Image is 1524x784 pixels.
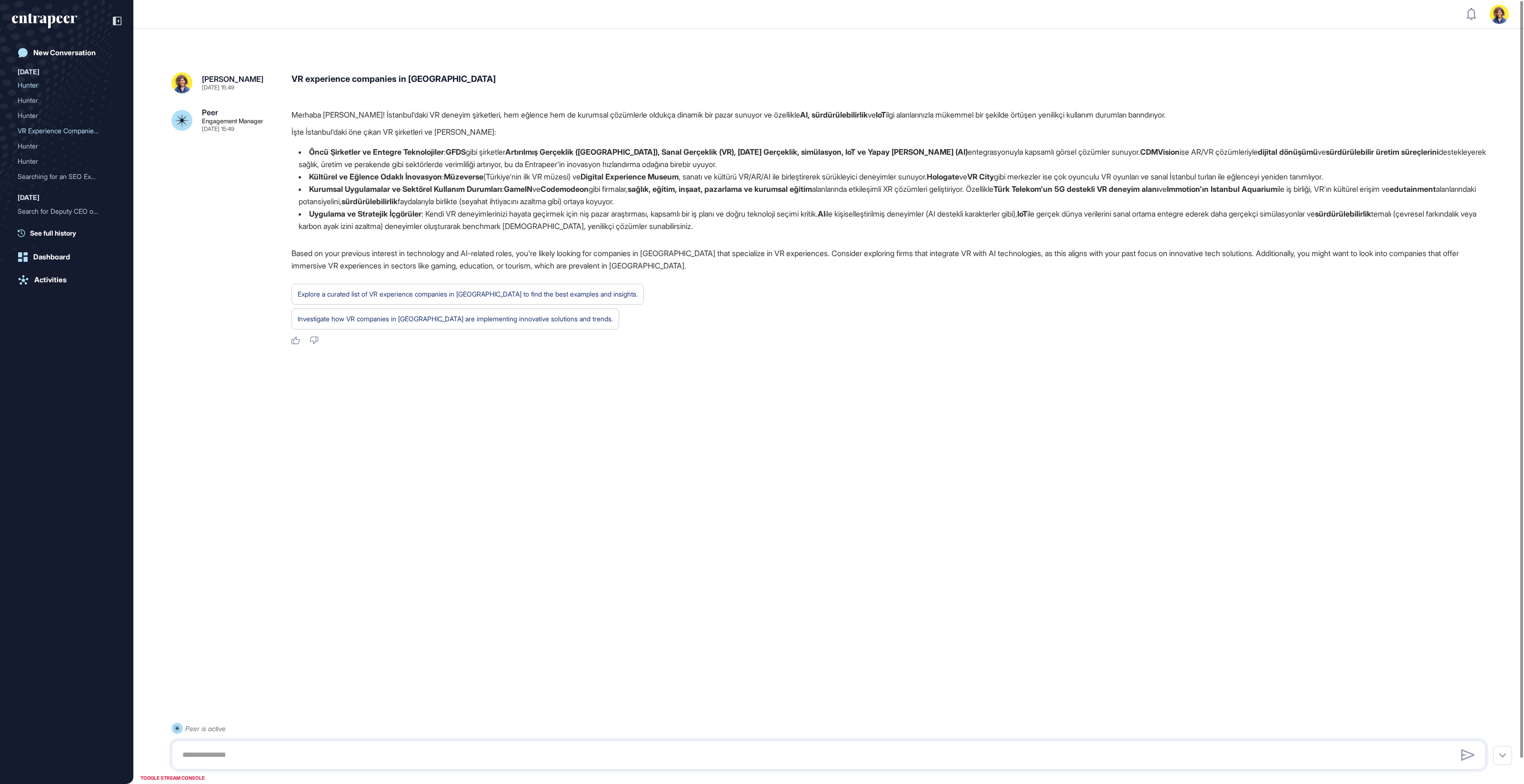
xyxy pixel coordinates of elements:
strong: Kültürel ve Eğlence Odaklı İnovasyon [309,172,442,181]
div: Searching for an SEO Expe... [18,169,108,184]
div: Activities [34,276,67,284]
li: : Kendi VR deneyimlerinizi hayata geçirmek için niş pazar araştırması, kapsamlı bir iş planı ve d... [291,208,1494,232]
div: Hunter [18,108,116,123]
strong: edutainment [1390,184,1436,194]
p: Based on your previous interest in technology and AI-related roles, you're likely looking for com... [291,247,1494,272]
img: user-avatar [1490,5,1509,24]
img: sara%20resim.jpeg [171,72,192,93]
strong: Hologate [927,172,959,181]
strong: Codemodeon [541,184,589,194]
div: New Conversation [33,49,96,57]
strong: Digital Experience Museum [581,172,679,181]
strong: dijital dönüşümü [1258,147,1318,157]
div: Peer is active [185,723,226,734]
a: Activities [12,270,121,289]
strong: CDMVision [1140,147,1180,157]
strong: IoT [1017,209,1027,218]
strong: VR City [967,172,994,181]
div: Hunter [18,93,116,108]
div: VR Experience Companies i... [18,123,108,139]
a: Dashboard [12,248,121,267]
div: Search for Deputy CEO or Chief Strategy Officer in Financial Technology with M&A Experience and L... [18,204,116,219]
strong: Uygulama ve Stratejik İçgörüler [309,209,421,218]
a: See full history [18,228,121,238]
div: VR Experience Companies in Istanbul [18,123,116,139]
strong: IoT [876,110,886,119]
div: entrapeer-logo [12,13,77,29]
div: Dashboard [33,253,70,261]
p: Merhaba [PERSON_NAME]! İstanbul'daki VR deneyim şirketleri, hem eğlence hem de kurumsal çözümlerl... [291,109,1494,121]
div: TOGGLE STREAM CONSOLE [138,772,207,784]
strong: sağlık, eğitim, inşaat, pazarlama ve kurumsal eğitim [628,184,812,194]
strong: Artırılmış Gerçeklik ([GEOGRAPHIC_DATA]), Sanal Gerçeklik (VR), [DATE] Gerçeklik, simülasyon, IoT... [505,147,968,157]
div: Search for Deputy CEO or ... [18,204,108,219]
strong: AI [818,209,825,218]
div: Peer [202,109,218,116]
strong: Öncü Şirketler ve Entegre Teknolojiler [309,147,444,157]
p: İşte İstanbul'daki öne çıkan VR şirketleri ve [PERSON_NAME]: [291,126,1494,138]
div: [DATE] [18,192,40,203]
strong: sürdürülebilirlik [341,197,398,206]
div: Engagement Manager [202,118,263,124]
div: Explore a curated list of VR experience companies in [GEOGRAPHIC_DATA] to find the best examples ... [298,288,638,300]
strong: GameIN [504,184,532,194]
div: [DATE] [18,66,40,78]
strong: sürdürülebilirlik [1315,209,1371,218]
div: Hunter [18,108,108,123]
div: Hunter [18,93,108,108]
strong: AI, sürdürülebilirlik [800,110,868,119]
div: Hunter [18,78,108,93]
div: Hunter [18,154,116,169]
div: Searching for an SEO Expert as a Potential Co-Founder for a GEO Startup [18,169,116,184]
div: Hunter [18,78,116,93]
div: Hunter [18,154,108,169]
strong: Immotion'ın Istanbul Aquarium [1167,184,1277,194]
div: Investigate how VR companies in [GEOGRAPHIC_DATA] are implementing innovative solutions and trends. [298,313,613,325]
div: [DATE] 15:49 [202,126,234,132]
strong: sürdürülebilir üretim süreçlerini [1326,147,1439,157]
div: [PERSON_NAME] [202,75,263,83]
div: Hunter [18,139,116,154]
strong: Müzeverse [444,172,483,181]
li: : gibi şirketler entegrasyonuyla kapsamlı görsel çözümler sunuyor. ise AR/VR çözümleriyle ve dest... [291,146,1494,170]
span: See full history [30,228,76,238]
strong: GFDS [446,147,466,157]
li: : (Türkiye'nin ilk VR müzesi) ve , sanatı ve kültürü VR/AR/AI ile birleştirerek sürükleyici deney... [291,170,1494,183]
li: : ve gibi firmalar, alanlarında etkileşimli XR çözümleri geliştiriyor. Özellikle ve ile iş birliğ... [291,183,1494,208]
div: [DATE] 15:49 [202,85,234,90]
div: Hunter [18,139,108,154]
div: VR experience companies in [GEOGRAPHIC_DATA] [291,72,1494,93]
strong: Kurumsal Uygulamalar ve Sektörel Kullanım Durumları [309,184,502,194]
strong: Türk Telekom'un 5G destekli VR deneyim alanı [993,184,1159,194]
a: New Conversation [12,43,121,62]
